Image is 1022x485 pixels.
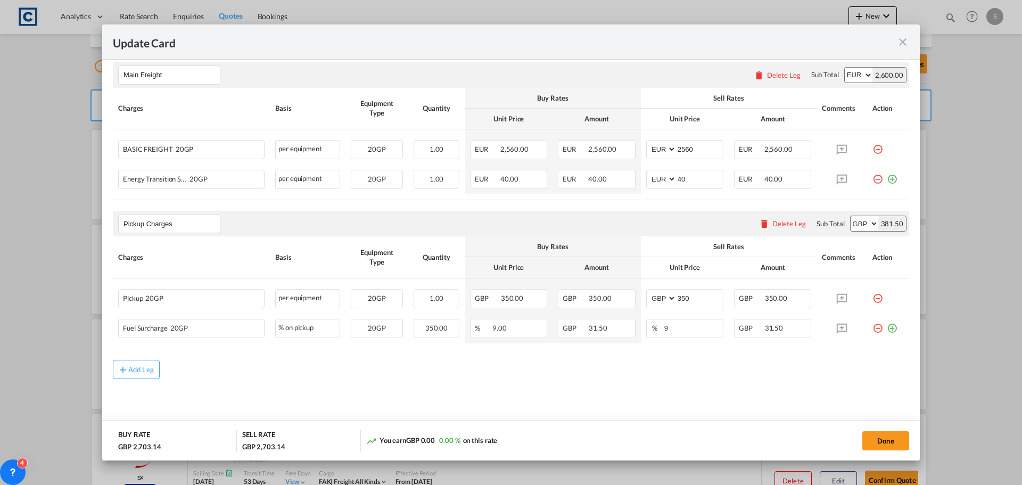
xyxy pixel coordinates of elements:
span: GBP [475,294,499,302]
div: Basis [275,103,340,113]
input: 350 [677,290,723,306]
div: Charges [118,103,265,113]
span: 20GP [368,324,386,332]
span: 350.00 [589,294,611,302]
span: EUR [475,145,499,153]
div: Sell Rates [646,242,812,251]
md-icon: icon-minus-circle-outline red-400-fg [872,289,883,300]
md-icon: icon-plus md-link-fg s20 [118,364,128,375]
span: 1.00 [430,294,444,302]
span: 1.00 [430,145,444,153]
div: % on pickup [275,319,340,338]
span: EUR [563,145,587,153]
div: Add Leg [128,366,154,373]
div: BASIC FREIGHT [123,141,226,153]
div: Buy Rates [470,242,636,251]
input: 40 [677,170,723,186]
span: 350.00 [501,294,523,302]
md-icon: icon-plus-circle-outline green-400-fg [887,170,897,180]
span: 1.00 [430,175,444,183]
md-icon: icon-minus-circle-outline red-400-fg [872,140,883,151]
div: SELL RATE [242,430,275,442]
md-icon: icon-delete [759,218,770,229]
span: 350.00 [765,294,787,302]
div: Energy Transition Surcharge [123,170,226,183]
div: 2,600.00 [872,68,906,83]
th: Unit Price [465,257,553,278]
span: EUR [739,145,763,153]
div: Pickup [123,290,226,302]
button: Done [862,431,909,450]
span: 40.00 [500,175,519,183]
div: Equipment Type [351,98,403,118]
input: 2560 [677,141,723,157]
span: 0.00 % [439,436,460,445]
div: GBP 2,703.14 [242,442,285,451]
span: 20GP [187,175,208,183]
md-icon: icon-minus-circle-outline red-400-fg [872,170,883,180]
md-icon: icon-minus-circle-outline red-400-fg [872,319,883,330]
span: 20GP [143,294,163,302]
th: Amount [553,257,640,278]
span: 9.00 [492,324,507,332]
span: GBP 0.00 [406,436,435,445]
div: GBP 2,703.14 [118,442,164,451]
span: 40.00 [764,175,783,183]
div: Quantity [414,103,459,113]
div: % [652,319,657,338]
button: Delete Leg [754,71,801,79]
span: GBP [739,324,763,332]
md-dialog: Update Card Pickup ... [102,24,920,461]
button: Delete Leg [759,219,806,228]
span: EUR [563,175,587,183]
span: 20GP [173,145,194,153]
md-icon: icon-close fg-AAA8AD m-0 pointer [896,36,909,48]
span: 20GP [168,324,188,332]
div: per equipment [275,140,340,159]
div: Buy Rates [470,93,636,103]
span: 40.00 [588,175,607,183]
div: BUY RATE [118,430,150,442]
md-icon: icon-plus-circle-outline green-400-fg [887,319,897,330]
div: Quantity [414,252,459,262]
th: Comments [817,88,867,129]
div: You earn on this rate [366,435,498,447]
span: 2,560.00 [588,145,616,153]
th: Action [867,236,909,278]
div: Delete Leg [772,219,806,228]
span: EUR [739,175,763,183]
div: Sell Rates [646,93,812,103]
span: 2,560.00 [500,145,529,153]
div: Update Card [113,35,896,48]
th: Unit Price [465,109,553,129]
span: EUR [475,175,499,183]
span: 31.50 [589,324,607,332]
span: GBP [563,294,587,302]
span: 31.50 [765,324,784,332]
button: Add Leg [113,360,160,379]
input: 9 [663,319,723,335]
th: Amount [729,257,817,278]
span: 20GP [368,175,386,183]
div: Fuel Surcharge [123,319,226,332]
md-icon: icon-trending-up [366,435,377,446]
span: GBP [739,294,763,302]
div: per equipment [275,170,340,189]
th: Unit Price [641,109,729,129]
th: Amount [553,109,640,129]
span: % [475,324,491,332]
th: Unit Price [641,257,729,278]
th: Action [867,88,909,129]
md-icon: icon-delete [754,70,764,80]
th: Comments [817,236,867,278]
div: Charges [118,252,265,262]
div: 381.50 [878,216,906,231]
div: Equipment Type [351,248,403,267]
div: Sub Total [811,70,839,79]
div: Basis [275,252,340,262]
span: 2,560.00 [764,145,793,153]
span: 350.00 [425,324,448,332]
span: 20GP [368,145,386,153]
input: Leg Name [123,216,220,232]
div: Delete Leg [767,71,801,79]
